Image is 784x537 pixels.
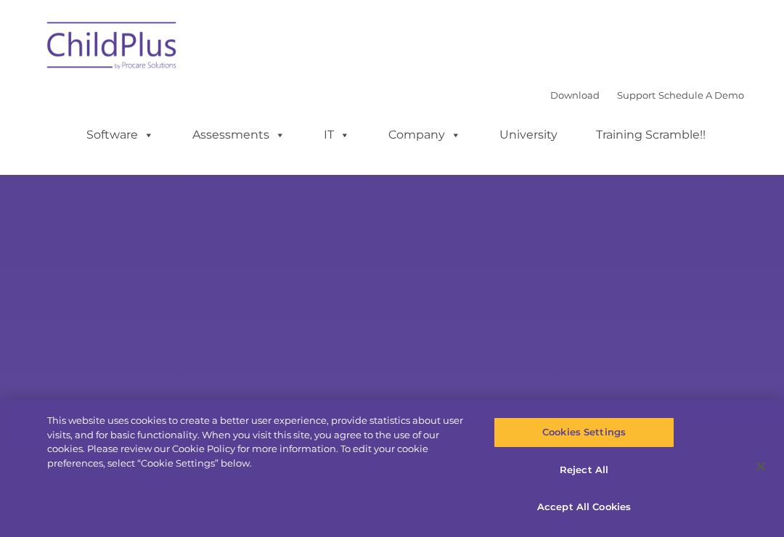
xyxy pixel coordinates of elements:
img: ChildPlus by Procare Solutions [40,12,185,84]
a: Training Scramble!! [581,120,720,149]
button: Reject All [494,455,674,485]
div: This website uses cookies to create a better user experience, provide statistics about user visit... [47,414,470,470]
a: Schedule A Demo [658,89,744,101]
a: Company [374,120,475,149]
a: Download [550,89,600,101]
button: Cookies Settings [494,417,674,448]
a: IT [309,120,364,149]
button: Accept All Cookies [494,492,674,522]
font: | [550,89,744,101]
a: University [485,120,572,149]
a: Support [617,89,656,101]
button: Close [745,451,777,483]
a: Assessments [178,120,300,149]
a: Software [72,120,168,149]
